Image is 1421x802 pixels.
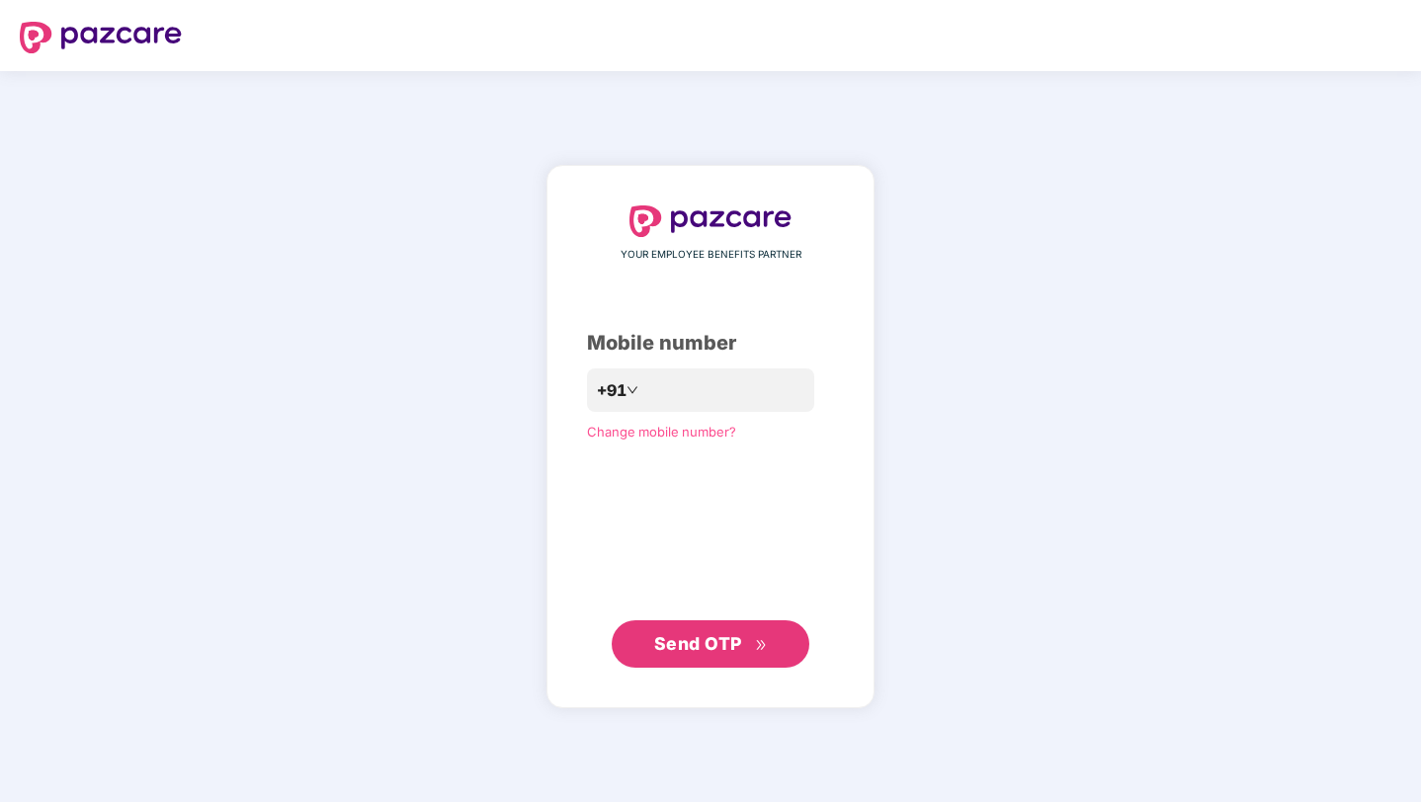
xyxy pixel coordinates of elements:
[755,639,768,652] span: double-right
[627,384,638,396] span: down
[587,328,834,359] div: Mobile number
[654,633,742,654] span: Send OTP
[587,424,736,440] a: Change mobile number?
[612,620,809,668] button: Send OTPdouble-right
[629,205,792,237] img: logo
[621,247,801,263] span: YOUR EMPLOYEE BENEFITS PARTNER
[597,378,627,403] span: +91
[20,22,182,53] img: logo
